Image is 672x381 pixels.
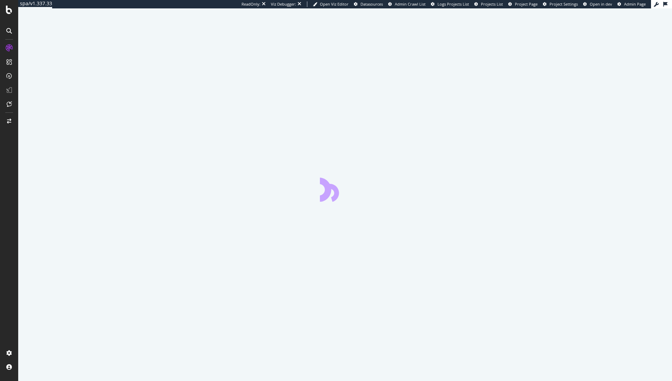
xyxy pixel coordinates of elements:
span: Project Page [515,1,538,7]
span: Admin Page [624,1,646,7]
a: Open Viz Editor [313,1,349,7]
a: Admin Page [617,1,646,7]
div: ReadOnly: [241,1,260,7]
span: Datasources [360,1,383,7]
a: Datasources [354,1,383,7]
span: Open in dev [590,1,612,7]
a: Logs Projects List [431,1,469,7]
a: Admin Crawl List [388,1,426,7]
span: Projects List [481,1,503,7]
div: animation [320,176,370,202]
a: Open in dev [583,1,612,7]
span: Open Viz Editor [320,1,349,7]
span: Admin Crawl List [395,1,426,7]
span: Project Settings [549,1,578,7]
span: Logs Projects List [437,1,469,7]
a: Project Settings [543,1,578,7]
div: Viz Debugger: [271,1,296,7]
a: Projects List [474,1,503,7]
a: Project Page [508,1,538,7]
